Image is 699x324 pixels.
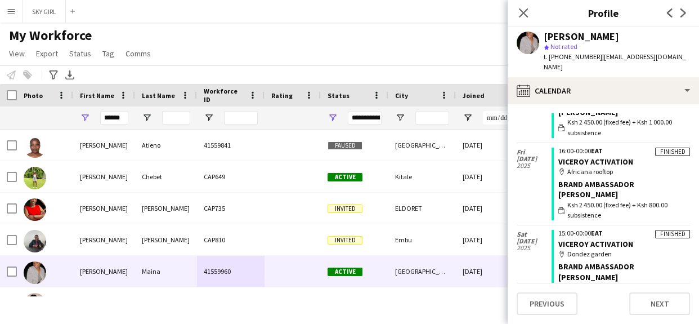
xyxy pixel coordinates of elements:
[80,91,114,100] span: First Name
[456,161,523,192] div: [DATE]
[135,193,197,224] div: [PERSON_NAME]
[558,230,690,237] div: 15:00-00:00
[98,46,119,61] a: Tag
[328,173,362,181] span: Active
[550,42,577,51] span: Not rated
[135,287,197,318] div: njeri
[328,205,362,213] span: Invited
[142,113,152,123] button: Open Filter Menu
[544,52,602,61] span: t. [PHONE_NUMBER]
[456,193,523,224] div: [DATE]
[135,161,197,192] div: Chebet
[102,48,114,59] span: Tag
[24,135,46,158] img: Marion Atieno
[567,117,690,137] span: Ksh 2 450.00 (fixed fee) + Ksh 1 000.00 subsistence
[388,287,456,318] div: Embu
[558,249,690,259] div: Dondez garden
[224,111,258,125] input: Workforce ID Filter Input
[328,113,338,123] button: Open Filter Menu
[126,48,151,59] span: Comms
[591,229,603,237] span: EAT
[197,193,265,224] div: CAP735
[328,91,349,100] span: Status
[24,167,46,189] img: Marion Chebet
[655,230,690,238] div: Finished
[121,46,155,61] a: Comms
[32,46,62,61] a: Export
[5,46,29,61] a: View
[567,200,690,220] span: Ksh 2 450.00 (fixed fee) + Ksh 800.00 subsistence
[544,52,686,71] span: | [EMAIL_ADDRESS][DOMAIN_NAME]
[388,130,456,161] div: [GEOGRAPHIC_DATA]
[388,256,456,287] div: [GEOGRAPHIC_DATA]
[591,147,603,155] span: EAT
[517,292,577,315] button: Previous
[135,256,197,287] div: Maina
[463,91,485,100] span: Joined
[558,148,690,154] div: 16:00-00:00
[197,287,265,318] div: CAP349
[73,256,135,287] div: [PERSON_NAME]
[544,32,619,42] div: [PERSON_NAME]
[328,268,362,276] span: Active
[100,111,128,125] input: First Name Filter Input
[9,27,92,44] span: My Workforce
[456,256,523,287] div: [DATE]
[24,230,46,252] img: Marion Kamau
[73,224,135,255] div: [PERSON_NAME]
[9,48,25,59] span: View
[456,224,523,255] div: [DATE]
[655,148,690,156] div: Finished
[204,113,214,123] button: Open Filter Menu
[517,231,552,238] span: Sat
[162,111,190,125] input: Last Name Filter Input
[558,239,633,249] a: VICEROY ACTIVATION
[456,130,523,161] div: [DATE]
[73,161,135,192] div: [PERSON_NAME]
[483,111,517,125] input: Joined Filter Input
[558,157,633,167] a: VICEROY ACTIVATION
[558,261,690,282] div: Brand Ambassador [PERSON_NAME]
[197,256,265,287] div: 41559960
[197,130,265,161] div: 41559841
[197,224,265,255] div: CAP810
[135,224,197,255] div: [PERSON_NAME]
[567,282,690,303] span: Ksh 1 667.00 (fixed fee) + Ksh 800.00 subsistence
[558,179,690,199] div: Brand Ambassador [PERSON_NAME]
[80,113,90,123] button: Open Filter Menu
[23,1,66,23] button: SKY GIRL
[69,48,91,59] span: Status
[517,238,552,245] span: [DATE]
[142,91,175,100] span: Last Name
[517,245,552,251] span: 2025
[73,193,135,224] div: [PERSON_NAME]
[204,87,244,104] span: Workforce ID
[388,161,456,192] div: Kitale
[388,193,456,224] div: ELDORET
[558,167,690,177] div: Africana rooftop
[328,141,362,150] span: Paused
[63,68,77,82] app-action-btn: Export XLSX
[73,130,135,161] div: [PERSON_NAME]
[508,77,699,104] div: Calendar
[629,292,690,315] button: Next
[395,91,408,100] span: City
[328,236,362,245] span: Invited
[47,68,60,82] app-action-btn: Advanced filters
[135,130,197,161] div: Atieno
[24,293,46,316] img: Marion njeri
[517,162,552,169] span: 2025
[24,91,43,100] span: Photo
[517,156,552,162] span: [DATE]
[24,261,46,284] img: Marion Maina
[508,6,699,20] h3: Profile
[388,224,456,255] div: Embu
[395,113,405,123] button: Open Filter Menu
[73,287,135,318] div: [PERSON_NAME]
[463,113,473,123] button: Open Filter Menu
[36,48,58,59] span: Export
[65,46,96,61] a: Status
[24,198,46,221] img: Marion Kabachia
[271,91,293,100] span: Rating
[517,149,552,156] span: Fri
